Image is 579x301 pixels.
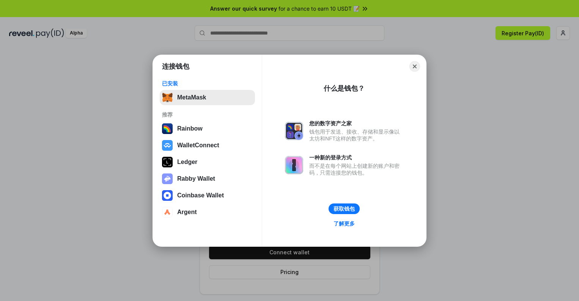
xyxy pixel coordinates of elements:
img: svg+xml,%3Csvg%20width%3D%2228%22%20height%3D%2228%22%20viewBox%3D%220%200%2028%2028%22%20fill%3D... [162,207,173,217]
div: Ledger [177,159,197,165]
div: 一种新的登录方式 [309,154,403,161]
div: WalletConnect [177,142,219,149]
button: Ledger [160,154,255,170]
a: 了解更多 [329,219,359,229]
div: 而不是在每个网站上创建新的账户和密码，只需连接您的钱包。 [309,162,403,176]
h1: 连接钱包 [162,62,189,71]
button: WalletConnect [160,138,255,153]
div: Coinbase Wallet [177,192,224,199]
button: Rainbow [160,121,255,136]
div: Argent [177,209,197,216]
div: 什么是钱包？ [324,84,365,93]
div: 了解更多 [334,220,355,227]
img: svg+xml,%3Csvg%20xmlns%3D%22http%3A%2F%2Fwww.w3.org%2F2000%2Fsvg%22%20fill%3D%22none%22%20viewBox... [285,156,303,174]
button: 获取钱包 [329,203,360,214]
div: Rainbow [177,125,203,132]
button: MetaMask [160,90,255,105]
button: Rabby Wallet [160,171,255,186]
img: svg+xml,%3Csvg%20fill%3D%22none%22%20height%3D%2233%22%20viewBox%3D%220%200%2035%2033%22%20width%... [162,92,173,103]
div: 您的数字资产之家 [309,120,403,127]
div: MetaMask [177,94,206,101]
button: Argent [160,205,255,220]
img: svg+xml,%3Csvg%20xmlns%3D%22http%3A%2F%2Fwww.w3.org%2F2000%2Fsvg%22%20fill%3D%22none%22%20viewBox... [162,173,173,184]
img: svg+xml,%3Csvg%20xmlns%3D%22http%3A%2F%2Fwww.w3.org%2F2000%2Fsvg%22%20fill%3D%22none%22%20viewBox... [285,122,303,140]
img: svg+xml,%3Csvg%20width%3D%2228%22%20height%3D%2228%22%20viewBox%3D%220%200%2028%2028%22%20fill%3D... [162,140,173,151]
button: Coinbase Wallet [160,188,255,203]
div: 获取钱包 [334,205,355,212]
img: svg+xml,%3Csvg%20xmlns%3D%22http%3A%2F%2Fwww.w3.org%2F2000%2Fsvg%22%20width%3D%2228%22%20height%3... [162,157,173,167]
div: 已安装 [162,80,253,87]
div: 钱包用于发送、接收、存储和显示像以太坊和NFT这样的数字资产。 [309,128,403,142]
div: Rabby Wallet [177,175,215,182]
div: 推荐 [162,111,253,118]
img: svg+xml,%3Csvg%20width%3D%22120%22%20height%3D%22120%22%20viewBox%3D%220%200%20120%20120%22%20fil... [162,123,173,134]
button: Close [409,61,420,72]
img: svg+xml,%3Csvg%20width%3D%2228%22%20height%3D%2228%22%20viewBox%3D%220%200%2028%2028%22%20fill%3D... [162,190,173,201]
